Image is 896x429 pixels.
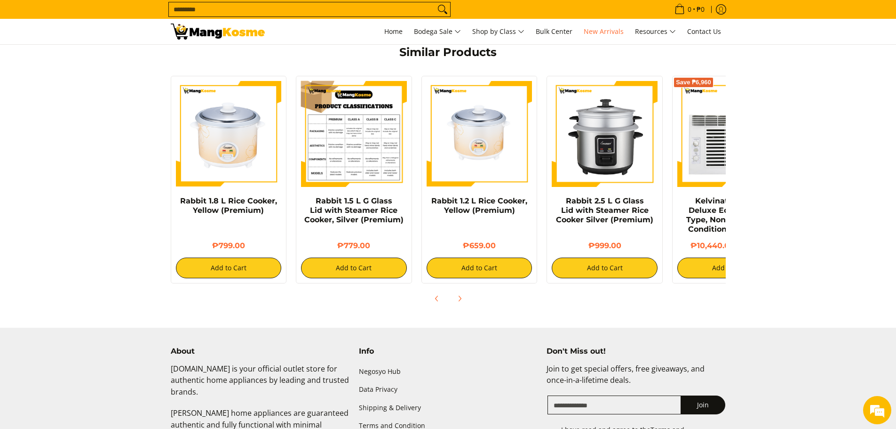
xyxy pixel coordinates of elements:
h6: ₱10,440.00 [677,241,783,251]
h2: Similar Products [241,45,655,59]
button: Previous [427,288,447,309]
a: Rabbit 1.2 L Rice Cooker, Yellow (Premium) [431,196,527,215]
a: Home [380,19,407,44]
span: Contact Us [687,27,721,36]
a: Rabbit 2.5 L G Glass Lid with Steamer Rice Cooker Silver (Premium) [556,196,653,224]
button: Next [449,288,470,309]
h4: About [171,347,349,356]
a: Kelvinator 1.00HP Deluxe Eco Window-Type, Non-Inverter Air Conditioner (Class B) [686,196,774,234]
button: Add to Cart [176,258,282,278]
span: 0 [686,6,693,13]
a: Contact Us [682,19,726,44]
a: Shop by Class [468,19,529,44]
textarea: Type your message and hit 'Enter' [5,257,179,290]
a: Data Privacy [359,381,538,399]
a: Resources [630,19,681,44]
h6: ₱659.00 [427,241,532,251]
nav: Main Menu [274,19,726,44]
h6: ₱779.00 [301,241,407,251]
img: https://mangkosme.com/products/rabbit-2-5-l-g-glass-lid-with-steamer-rice-cooker-silver-class-a [552,81,658,187]
img: NEW ITEM: Rabbit 1.5 L C Rice Cooker - Chrome (Premium) l Mang Kosme [171,24,265,40]
a: Bulk Center [531,19,577,44]
p: [DOMAIN_NAME] is your official outlet store for authentic home appliances by leading and trusted ... [171,363,349,407]
span: Resources [635,26,676,38]
button: Add to Cart [301,258,407,278]
img: rabbit-1.2-liter-rice-cooker-yellow-full-view-mang-kosme [427,81,532,187]
span: Shop by Class [472,26,524,38]
h4: Don't Miss out! [547,347,725,356]
img: Rabbit 1.5 L G Glass Lid with Steamer Rice Cooker, Silver (Premium) - 0 [301,81,407,187]
a: New Arrivals [579,19,628,44]
button: Add to Cart [677,258,783,278]
span: Bulk Center [536,27,572,36]
h4: Info [359,347,538,356]
span: Save ₱6,960 [676,80,711,85]
span: New Arrivals [584,27,624,36]
h6: ₱999.00 [552,241,658,251]
div: Chat with us now [49,53,158,65]
a: Shipping & Delivery [359,399,538,417]
h6: ₱799.00 [176,241,282,251]
button: Add to Cart [427,258,532,278]
img: https://mangkosme.com/products/rabbit-1-8-l-rice-cooker-yellow-class-a [176,81,282,187]
span: We're online! [55,119,130,214]
button: Join [681,396,725,414]
span: Home [384,27,403,36]
button: Search [435,2,450,16]
span: Bodega Sale [414,26,461,38]
a: Negosyo Hub [359,363,538,381]
a: Rabbit 1.8 L Rice Cooker, Yellow (Premium) [180,196,277,215]
a: Bodega Sale [409,19,466,44]
a: Rabbit 1.5 L G Glass Lid with Steamer Rice Cooker, Silver (Premium) [304,196,404,224]
span: • [672,4,707,15]
span: ₱0 [695,6,706,13]
img: Kelvinator 1.00HP Deluxe Eco Window-Type, Non-Inverter Air Conditioner (Class B) [677,81,783,187]
p: Join to get special offers, free giveaways, and once-in-a-lifetime deals. [547,363,725,396]
div: Minimize live chat window [154,5,177,27]
button: Add to Cart [552,258,658,278]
